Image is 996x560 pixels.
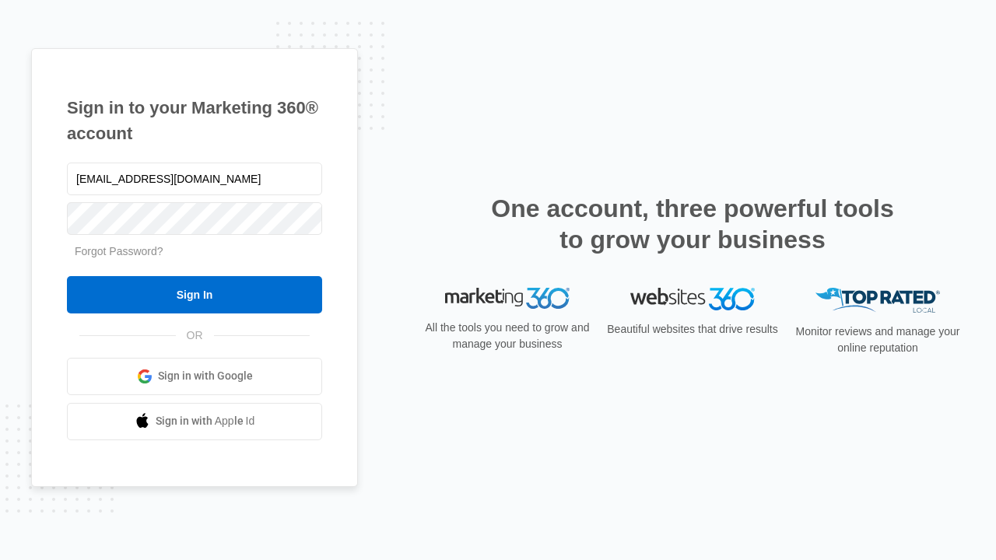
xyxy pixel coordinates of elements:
[605,321,780,338] p: Beautiful websites that drive results
[791,324,965,356] p: Monitor reviews and manage your online reputation
[67,95,322,146] h1: Sign in to your Marketing 360® account
[158,368,253,384] span: Sign in with Google
[67,358,322,395] a: Sign in with Google
[486,193,899,255] h2: One account, three powerful tools to grow your business
[67,276,322,313] input: Sign In
[630,288,755,310] img: Websites 360
[75,245,163,257] a: Forgot Password?
[445,288,570,310] img: Marketing 360
[156,413,255,429] span: Sign in with Apple Id
[176,327,214,344] span: OR
[815,288,940,313] img: Top Rated Local
[67,403,322,440] a: Sign in with Apple Id
[67,163,322,195] input: Email
[420,320,594,352] p: All the tools you need to grow and manage your business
